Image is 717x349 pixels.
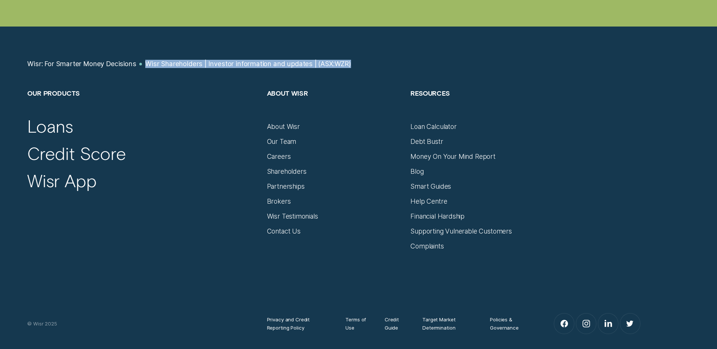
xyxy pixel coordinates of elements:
a: Wisr Shareholders | Investor information and updates | (ASX:WZR) [145,60,351,68]
a: Our Team [267,138,297,146]
a: Help Centre [410,197,447,206]
a: LinkedIn [598,314,618,333]
a: Smart Guides [410,182,451,191]
a: Partnerships [267,182,305,191]
a: Loan Calculator [410,123,456,131]
a: Policies & Governance [490,315,531,332]
a: Credit Guide [385,315,407,332]
h2: Our Products [27,89,258,123]
a: Wisr Testimonials [267,212,318,220]
div: © Wisr 2025 [23,319,263,328]
a: Instagram [576,314,596,333]
a: Facebook [554,314,574,333]
a: Twitter [620,314,640,333]
a: Supporting Vulnerable Customers [410,227,512,235]
a: About Wisr [267,123,300,131]
a: Loans [27,115,73,137]
h2: About Wisr [267,89,403,123]
a: Shareholders [267,167,307,176]
a: Contact Us [267,227,301,235]
a: Brokers [267,197,291,206]
a: Blog [410,167,423,176]
a: Financial Hardship [410,212,465,220]
a: Credit Score [27,143,126,164]
a: Debt Bustr [410,138,443,146]
a: Money On Your Mind Report [410,152,496,161]
a: Target Market Determination [422,315,475,332]
a: Wisr App [27,170,96,192]
a: Wisr: For Smarter Money Decisions [27,60,136,68]
h2: Resources [410,89,546,123]
a: Careers [267,152,291,161]
a: Terms of Use [345,315,369,332]
a: Privacy and Credit Reporting Policy [267,315,331,332]
a: Complaints [410,242,444,250]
